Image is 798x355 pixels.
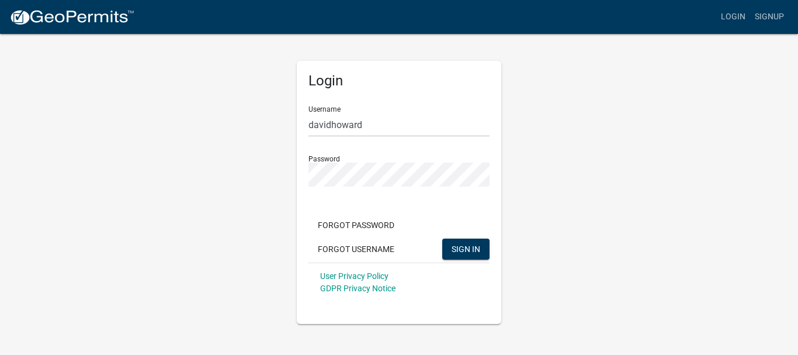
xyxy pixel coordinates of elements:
button: SIGN IN [442,239,490,260]
a: GDPR Privacy Notice [320,284,395,293]
button: Forgot Password [308,215,404,236]
h5: Login [308,73,490,89]
a: Login [716,6,750,28]
a: User Privacy Policy [320,271,388,281]
a: Signup [750,6,789,28]
span: SIGN IN [452,244,480,253]
button: Forgot Username [308,239,404,260]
